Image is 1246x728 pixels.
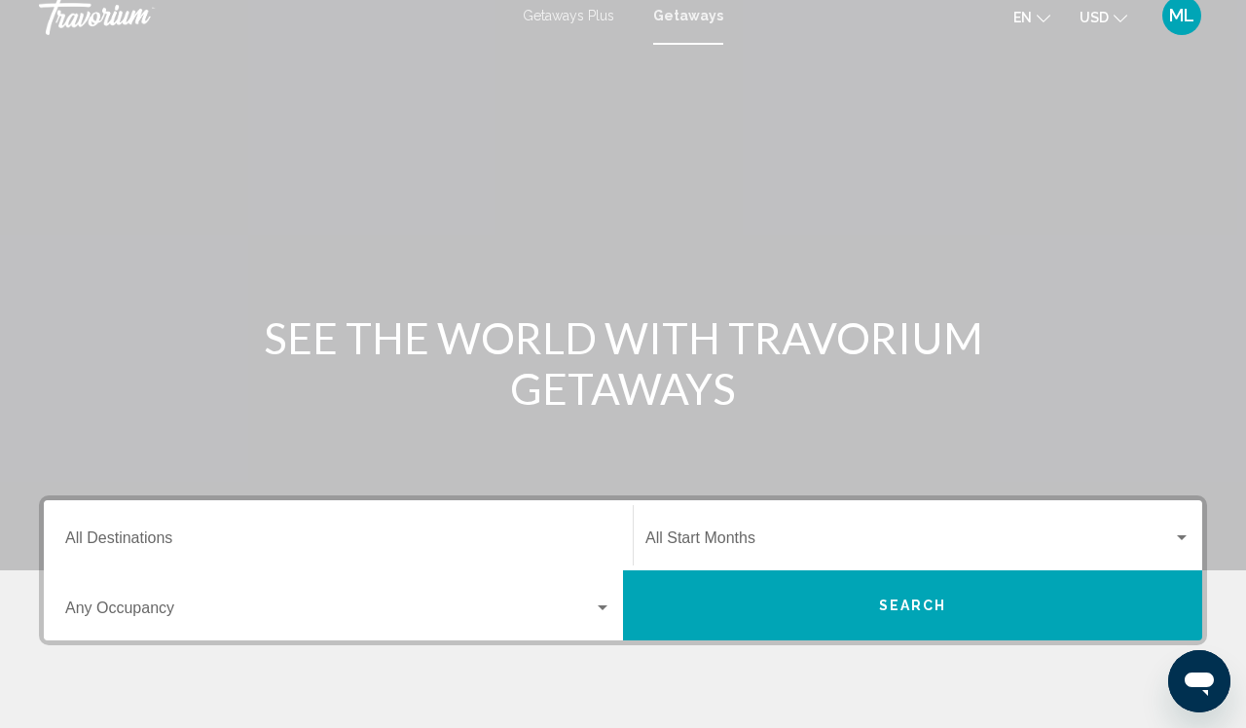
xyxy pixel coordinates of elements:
a: Getaways Plus [523,8,614,23]
iframe: Button to launch messaging window [1168,650,1230,712]
button: Change language [1013,3,1050,31]
span: ML [1169,6,1194,25]
button: Search [623,570,1202,640]
h1: SEE THE WORLD WITH TRAVORIUM GETAWAYS [258,312,988,414]
span: Search [879,599,947,614]
div: Search widget [44,500,1202,640]
a: Getaways [653,8,723,23]
span: USD [1080,10,1109,25]
span: en [1013,10,1032,25]
button: Change currency [1080,3,1127,31]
